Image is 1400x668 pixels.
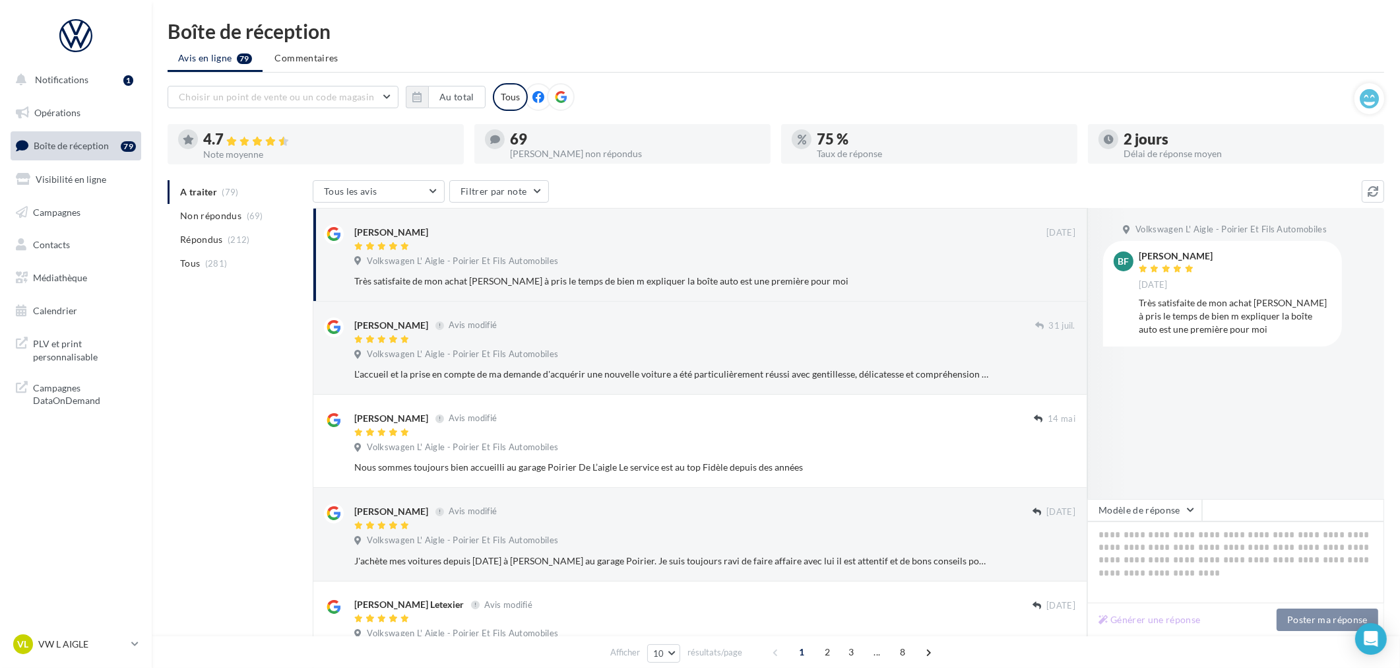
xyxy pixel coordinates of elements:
span: Boîte de réception [34,140,109,151]
a: Contacts [8,231,144,259]
button: Au total [406,86,486,108]
div: [PERSON_NAME] [354,412,428,425]
a: PLV et print personnalisable [8,329,144,368]
span: VL [18,638,29,651]
div: [PERSON_NAME] [354,505,428,518]
span: Volkswagen L' Aigle - Poirier Et Fils Automobiles [367,628,558,640]
span: (69) [247,211,263,221]
span: [DATE] [1046,600,1075,612]
span: Avis modifié [449,320,497,331]
div: 2 jours [1124,132,1374,147]
button: Générer une réponse [1093,612,1206,628]
span: Volkswagen L' Aigle - Poirier Et Fils Automobiles [367,442,558,453]
div: [PERSON_NAME] non répondus [510,149,760,158]
div: Très satisfaite de mon achat [PERSON_NAME] à pris le temps de bien m expliquer la boîte auto est ... [1139,296,1331,336]
span: Opérations [34,107,80,118]
a: VL VW L AIGLE [11,632,141,657]
span: Volkswagen L' Aigle - Poirier Et Fils Automobiles [1135,224,1327,236]
a: Calendrier [8,297,144,325]
div: [PERSON_NAME] [1139,251,1213,261]
span: Visibilité en ligne [36,174,106,185]
span: Avis modifié [449,413,497,424]
span: (281) [205,258,228,269]
span: PLV et print personnalisable [33,335,136,363]
a: Campagnes DataOnDemand [8,374,144,413]
button: Notifications 1 [8,66,139,94]
span: résultats/page [687,646,742,659]
span: Non répondus [180,209,241,222]
div: Tous [493,83,528,111]
span: Tous les avis [324,185,377,197]
span: Calendrier [33,305,77,316]
span: 14 mai [1048,413,1075,425]
span: Volkswagen L' Aigle - Poirier Et Fils Automobiles [367,255,558,267]
div: J'achète mes voitures depuis [DATE] à [PERSON_NAME] au garage Poirier. Je suis toujours ravi de f... [354,554,990,568]
button: Choisir un point de vente ou un code magasin [168,86,398,108]
span: 10 [653,648,664,659]
span: Campagnes DataOnDemand [33,379,136,407]
div: Délai de réponse moyen [1124,149,1374,158]
span: bf [1118,255,1130,268]
span: Commentaires [275,51,338,65]
span: Contacts [33,239,70,250]
span: [DATE] [1046,506,1075,518]
span: Choisir un point de vente ou un code magasin [179,91,374,102]
div: [PERSON_NAME] [354,319,428,332]
button: Poster ma réponse [1277,609,1378,631]
span: Avis modifié [484,599,532,610]
a: Visibilité en ligne [8,166,144,193]
span: [DATE] [1139,279,1168,291]
span: ... [866,642,887,663]
a: Boîte de réception79 [8,131,144,160]
div: Très satisfaite de mon achat [PERSON_NAME] à pris le temps de bien m expliquer la boîte auto est ... [354,275,990,288]
div: 4.7 [203,132,453,147]
div: Nous sommes toujours bien accueilli au garage Poirier De L’aigle Le service est au top Fidèle dep... [354,461,990,474]
span: Afficher [610,646,640,659]
div: 79 [121,141,136,152]
div: Taux de réponse [817,149,1067,158]
button: Tous les avis [313,180,445,203]
div: 1 [123,75,133,86]
span: Médiathèque [33,272,87,283]
span: 8 [892,642,913,663]
span: Volkswagen L' Aigle - Poirier Et Fils Automobiles [367,535,558,547]
div: [PERSON_NAME] [354,226,428,239]
span: Avis modifié [449,506,497,517]
button: 10 [647,644,681,663]
p: VW L AIGLE [38,638,126,651]
span: 31 juil. [1048,320,1075,332]
button: Filtrer par note [449,180,549,203]
span: 3 [841,642,862,663]
div: 69 [510,132,760,147]
span: Campagnes [33,206,80,217]
div: [PERSON_NAME] Letexier [354,598,464,611]
a: Opérations [8,99,144,127]
span: Tous [180,257,200,270]
button: Modèle de réponse [1087,499,1202,521]
span: 1 [791,642,812,663]
a: Campagnes [8,199,144,226]
span: 2 [817,642,838,663]
div: Open Intercom Messenger [1355,623,1387,655]
div: Note moyenne [203,150,453,159]
button: Au total [428,86,486,108]
span: Volkswagen L' Aigle - Poirier Et Fils Automobiles [367,349,558,360]
span: Répondus [180,233,223,246]
a: Médiathèque [8,264,144,292]
div: 75 % [817,132,1067,147]
span: (212) [228,234,250,245]
span: [DATE] [1046,227,1075,239]
div: Boîte de réception [168,21,1384,41]
div: L'accueil et la prise en compte de ma demande d'acquérir une nouvelle voiture a été particulièrem... [354,368,990,381]
span: Notifications [35,74,88,85]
